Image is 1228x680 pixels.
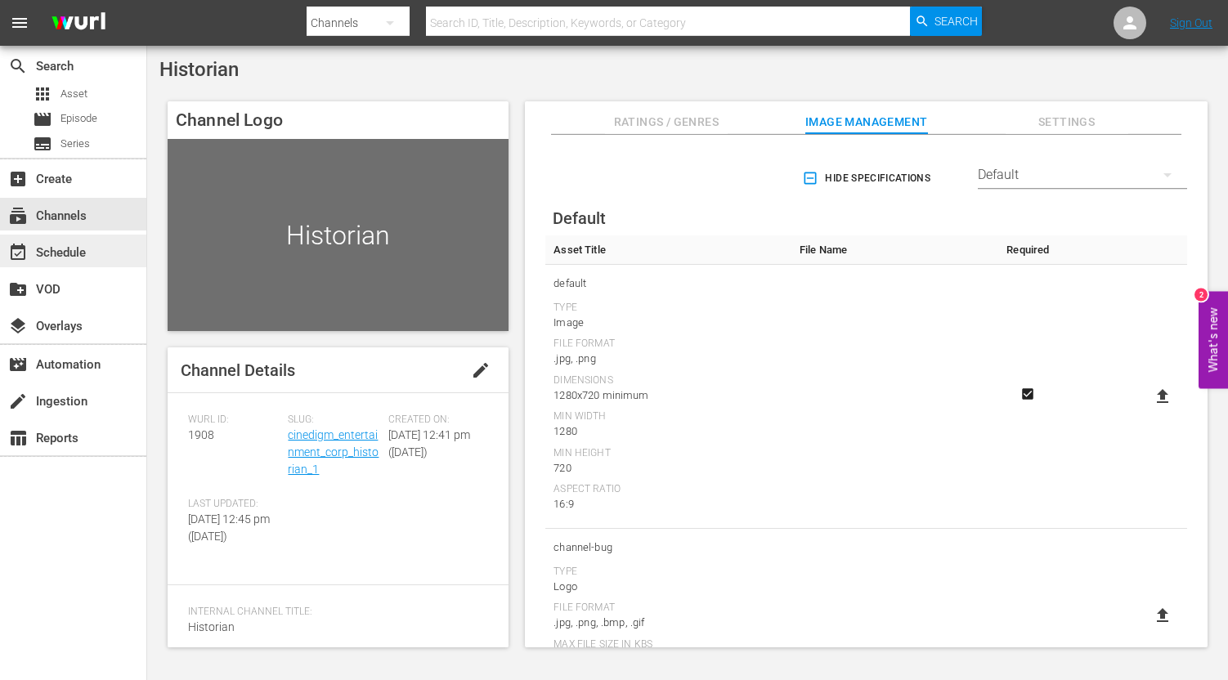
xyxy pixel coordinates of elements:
[159,58,239,81] span: Historian
[388,414,480,427] span: Created On:
[553,410,783,423] div: Min Width
[934,7,978,36] span: Search
[33,134,52,154] span: Series
[553,302,783,315] div: Type
[553,374,783,387] div: Dimensions
[168,101,509,139] h4: Channel Logo
[553,638,783,651] div: Max File Size In Kbs
[188,414,280,427] span: Wurl ID:
[605,112,728,132] span: Ratings / Genres
[1199,292,1228,389] button: Open Feedback Widget
[8,56,28,76] span: Search
[33,84,52,104] span: Asset
[8,206,28,226] span: Channels
[1018,387,1038,401] svg: Required
[791,235,998,265] th: File Name
[8,280,28,299] span: VOD
[553,315,783,331] div: Image
[553,460,783,476] div: 720
[33,110,52,129] span: Episode
[8,169,28,189] span: Create
[799,155,937,201] button: Hide Specifications
[805,112,928,132] span: Image Management
[553,351,783,367] div: .jpg, .png
[553,615,783,631] div: .jpg, .png, .bmp, .gif
[978,152,1187,198] div: Default
[61,110,97,127] span: Episode
[181,360,295,380] span: Channel Details
[553,387,783,404] div: 1280x720 minimum
[553,423,783,440] div: 1280
[188,498,280,511] span: Last Updated:
[910,7,982,36] button: Search
[188,606,480,619] span: Internal Channel Title:
[471,360,491,380] span: edit
[10,13,29,33] span: menu
[288,428,379,476] a: cinedigm_entertainment_corp_historian_1
[553,602,783,615] div: File Format
[553,338,783,351] div: File Format
[998,235,1058,265] th: Required
[553,483,783,496] div: Aspect Ratio
[553,273,783,294] span: default
[388,428,470,459] span: [DATE] 12:41 pm ([DATE])
[1006,112,1128,132] span: Settings
[8,243,28,262] span: Schedule
[188,428,214,441] span: 1908
[461,351,500,390] button: edit
[8,391,28,411] span: Ingestion
[1170,16,1212,29] a: Sign Out
[168,139,509,331] div: Historian
[8,428,28,448] span: Reports
[8,355,28,374] span: Automation
[553,208,606,228] span: Default
[1194,289,1208,302] div: 2
[805,170,930,187] span: Hide Specifications
[188,620,235,633] span: Historian
[553,537,783,558] span: channel-bug
[61,136,90,152] span: Series
[553,566,783,579] div: Type
[553,447,783,460] div: Min Height
[553,579,783,595] div: Logo
[39,4,118,42] img: ans4CAIJ8jUAAAAAAAAAAAAAAAAAAAAAAAAgQb4GAAAAAAAAAAAAAAAAAAAAAAAAJMjXAAAAAAAAAAAAAAAAAAAAAAAAgAT5G...
[553,496,783,512] div: 16:9
[61,86,87,102] span: Asset
[8,316,28,336] span: Overlays
[188,512,270,543] span: [DATE] 12:45 pm ([DATE])
[545,235,791,265] th: Asset Title
[288,414,379,427] span: Slug:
